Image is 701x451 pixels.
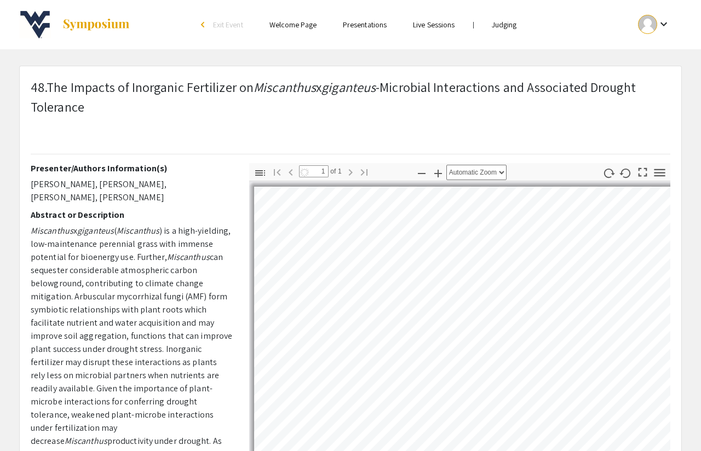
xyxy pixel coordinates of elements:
[167,251,210,263] em: Miscanthus
[19,11,130,38] a: 9th Annual Spring Undergraduate Research Symposium
[31,225,73,236] em: Miscanthus
[355,164,374,180] button: Go to Last Page
[413,20,455,30] a: Live Sessions
[627,12,682,37] button: Expand account dropdown
[31,225,231,263] span: ) is a high-yielding, low-maintenance perennial grass with immense potential for bioenergy use. F...
[19,11,51,38] img: 9th Annual Spring Undergraduate Research Symposium
[651,165,669,181] button: Tools
[321,78,376,96] em: giganteus
[429,165,447,181] button: Zoom In
[251,165,269,181] button: Toggle Sidebar
[201,21,208,28] div: arrow_back_ios
[31,264,232,447] span: sequester considerable atmospheric carbon belowground, contributing to climate change mitigation....
[117,225,159,236] em: Miscanthus
[65,435,107,447] em: Miscanthus
[62,18,130,31] img: Symposium by ForagerOne
[31,210,233,220] h2: Abstract or Description
[617,165,635,181] button: Rotate Counterclockwise
[31,77,670,117] p: 48.The Impacts of Inorganic Fertilizer on x -Microbial Interactions and Associated Drought Tolerance
[329,165,342,177] span: of 1
[210,251,223,263] span: can
[299,165,329,177] input: Page
[73,225,77,236] span: x
[31,178,233,204] p: [PERSON_NAME], [PERSON_NAME], [PERSON_NAME], [PERSON_NAME]
[77,225,114,236] em: giganteus
[254,78,316,96] em: Miscanthus
[8,402,47,443] iframe: Chat
[213,20,243,30] span: Exit Event
[269,20,317,30] a: Welcome Page
[412,165,431,181] button: Zoom Out
[446,165,507,180] select: Zoom
[114,225,117,236] span: (
[634,163,652,179] button: Switch to Presentation Mode
[600,165,618,181] button: Rotate Clockwise
[268,164,286,180] button: Go to First Page
[281,164,300,180] button: Previous Page
[492,20,517,30] a: Judging
[31,163,233,174] h2: Presenter/Authors Information(s)
[468,20,479,30] li: |
[343,20,387,30] a: Presentations
[341,164,360,180] button: Next Page
[657,18,670,31] mat-icon: Expand account dropdown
